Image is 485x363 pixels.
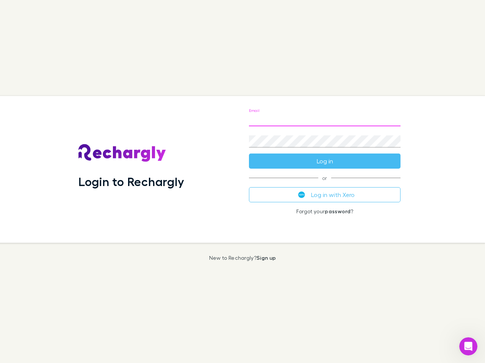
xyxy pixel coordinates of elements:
iframe: Intercom live chat [459,337,477,355]
h1: Login to Rechargly [78,174,184,189]
p: New to Rechargly? [209,255,276,261]
label: Email [249,108,259,113]
a: Sign up [257,254,276,261]
a: password [325,208,350,214]
img: Rechargly's Logo [78,144,166,162]
p: Forgot your ? [249,208,401,214]
img: Xero's logo [298,191,305,198]
button: Log in [249,154,401,169]
button: Log in with Xero [249,187,401,202]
